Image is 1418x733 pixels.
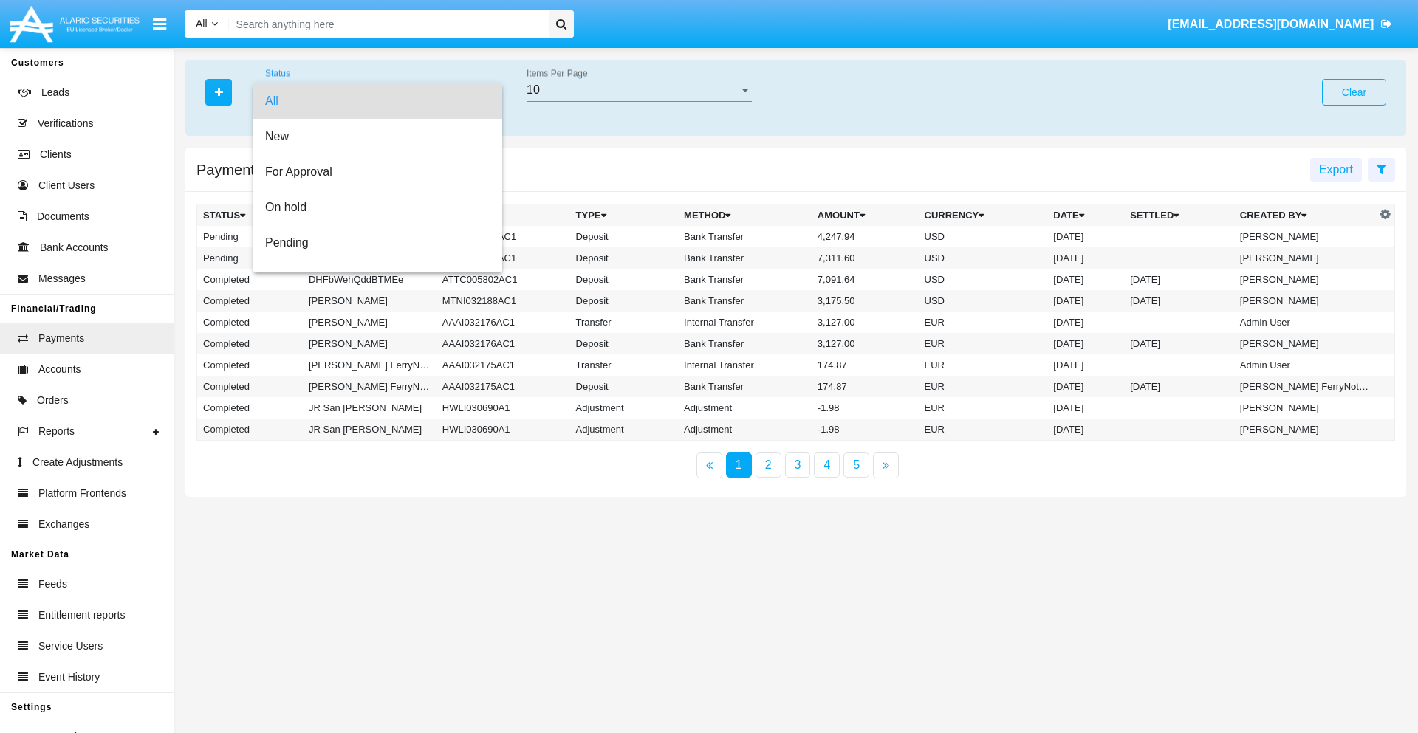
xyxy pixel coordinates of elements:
span: Pending [265,225,490,261]
span: For Approval [265,154,490,190]
span: Rejected [265,261,490,296]
span: New [265,119,490,154]
span: All [265,83,490,119]
span: On hold [265,190,490,225]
